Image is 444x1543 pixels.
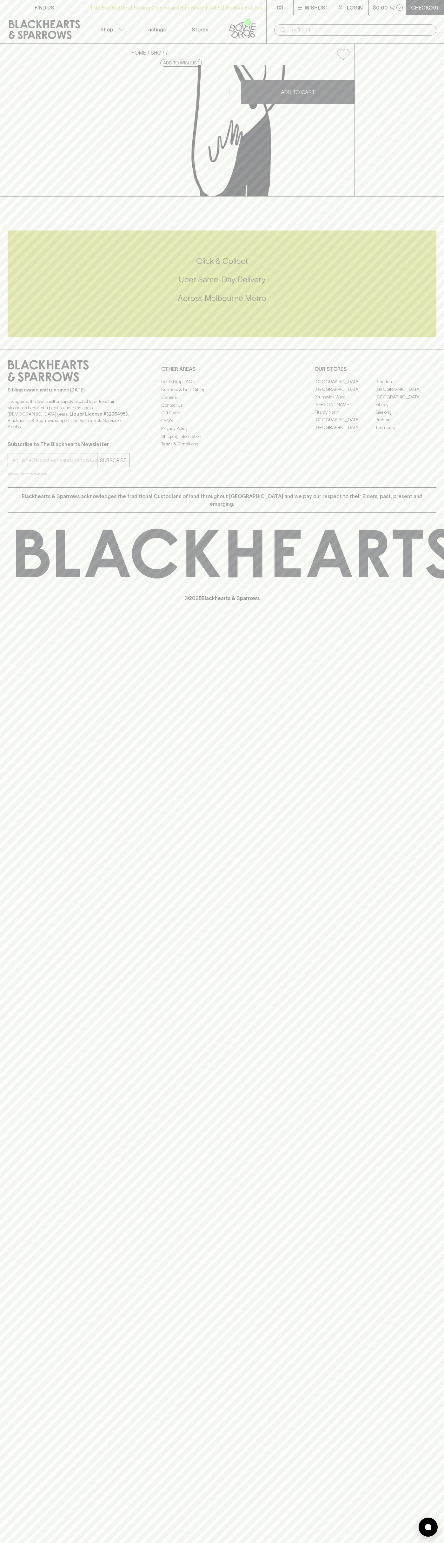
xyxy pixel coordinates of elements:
p: Stores [192,26,208,33]
p: ADD TO CART [281,88,315,96]
p: Shop [100,26,113,33]
a: SHOP [151,50,164,56]
img: bubble-icon [425,1524,431,1530]
p: $0.00 [373,4,388,11]
a: Prahran [375,416,436,424]
img: Japanese Jigger Stainless 15 / 30ml [126,65,355,196]
button: Shop [89,15,134,43]
a: Braddon [375,378,436,385]
a: Gift Cards [161,409,283,417]
a: [GEOGRAPHIC_DATA] [315,378,375,385]
p: OUR STORES [315,365,436,373]
strong: Liquor License #32064953 [70,411,128,417]
a: Stores [178,15,222,43]
h5: Click & Collect [8,256,436,266]
p: We will never spam you [8,471,129,477]
button: Add to wishlist [160,59,202,67]
a: [PERSON_NAME] [315,401,375,408]
input: Try "Pinot noir" [289,25,431,35]
h5: Uber Same-Day Delivery [8,274,436,285]
button: ADD TO CART [241,80,355,104]
button: SUBSCRIBE [97,453,129,467]
p: Sibling owned and run since [DATE] [8,387,129,393]
p: 0 [398,6,401,9]
a: Bottle Drop FAQ's [161,378,283,386]
a: Shipping Information [161,432,283,440]
a: HOME [131,50,146,56]
input: e.g. jane@blackheartsandsparrows.com.au [13,455,97,465]
p: Subscribe to The Blackhearts Newsletter [8,440,129,448]
p: Tastings [145,26,166,33]
a: [GEOGRAPHIC_DATA] [375,393,436,401]
a: Fitzroy North [315,408,375,416]
a: [GEOGRAPHIC_DATA] [315,385,375,393]
div: Call to action block [8,230,436,337]
h5: Across Melbourne Metro [8,293,436,304]
a: Thornbury [375,424,436,431]
p: It is against the law to sell or supply alcohol to, or to obtain alcohol on behalf of a person un... [8,398,129,430]
a: Fitzroy [375,401,436,408]
a: Privacy Policy [161,425,283,432]
a: Geelong [375,408,436,416]
a: Tastings [133,15,178,43]
a: Business & Bulk Gifting [161,386,283,393]
a: Contact Us [161,401,283,409]
a: [GEOGRAPHIC_DATA] [315,424,375,431]
a: Terms & Conditions [161,440,283,448]
p: Checkout [411,4,440,11]
p: SUBSCRIBE [100,457,127,464]
a: Brunswick West [315,393,375,401]
p: Wishlist [305,4,329,11]
a: [GEOGRAPHIC_DATA] [315,416,375,424]
p: Login [347,4,363,11]
p: Blackhearts & Sparrows acknowledges the traditional Custodians of land throughout [GEOGRAPHIC_DAT... [12,492,432,508]
p: OTHER AREAS [161,365,283,373]
p: FIND US [35,4,54,11]
button: Add to wishlist [335,46,352,63]
a: FAQ's [161,417,283,424]
a: [GEOGRAPHIC_DATA] [375,385,436,393]
a: Careers [161,394,283,401]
